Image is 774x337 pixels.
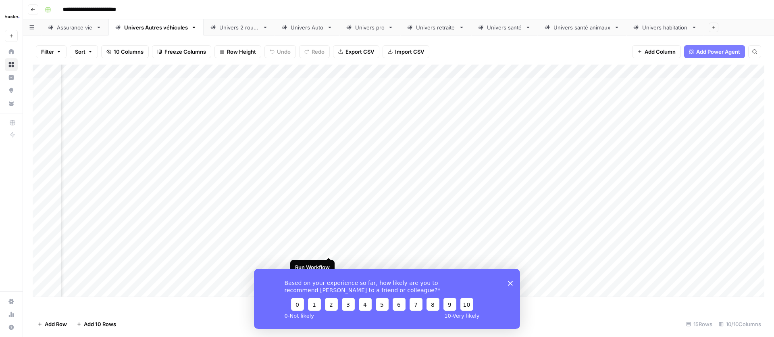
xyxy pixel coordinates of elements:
span: Add Row [45,320,67,328]
div: Assurance vie [57,23,93,31]
div: Univers Auto [291,23,324,31]
a: Browse [5,58,18,71]
span: 10 Columns [114,48,144,56]
a: Univers santé [471,19,538,36]
span: Add 10 Rows [84,320,116,328]
button: Workspace: Haskn [5,6,18,27]
span: Sort [75,48,85,56]
span: Redo [312,48,325,56]
div: Univers 2 roues [219,23,259,31]
button: 10 Columns [101,45,149,58]
div: Univers habitation [642,23,688,31]
button: Undo [264,45,296,58]
button: Row Height [214,45,261,58]
span: Import CSV [395,48,424,56]
div: Univers retraite [416,23,456,31]
div: 10/10 Columns [716,318,764,331]
div: Univers santé [487,23,522,31]
a: Opportunities [5,84,18,97]
button: Sort [70,45,98,58]
div: Univers pro [355,23,385,31]
a: Usage [5,308,18,321]
span: Undo [277,48,291,56]
a: Your Data [5,97,18,110]
div: 15 Rows [683,318,716,331]
a: Univers santé animaux [538,19,626,36]
button: Filter [36,45,67,58]
span: Filter [41,48,54,56]
a: Univers retraite [400,19,471,36]
a: Univers Autres véhicules [108,19,204,36]
button: Add Row [33,318,72,331]
button: Import CSV [383,45,429,58]
img: Haskn Logo [5,9,19,24]
button: Redo [299,45,330,58]
button: Export CSV [333,45,379,58]
a: Settings [5,295,18,308]
span: Export CSV [345,48,374,56]
div: Univers Autres véhicules [124,23,188,31]
button: Add 10 Rows [72,318,121,331]
a: Univers Auto [275,19,339,36]
button: Help + Support [5,321,18,334]
span: Add Power Agent [696,48,740,56]
div: Run Workflow [295,263,330,271]
a: Univers 2 roues [204,19,275,36]
div: Univers santé animaux [553,23,611,31]
iframe: Survey from AirOps [254,269,520,329]
a: Insights [5,71,18,84]
a: Univers pro [339,19,400,36]
button: Freeze Columns [152,45,211,58]
button: Add Power Agent [684,45,745,58]
a: Univers habitation [626,19,704,36]
a: Home [5,45,18,58]
button: Add Column [632,45,681,58]
a: Assurance vie [41,19,108,36]
span: Freeze Columns [164,48,206,56]
span: Add Column [645,48,676,56]
span: Row Height [227,48,256,56]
